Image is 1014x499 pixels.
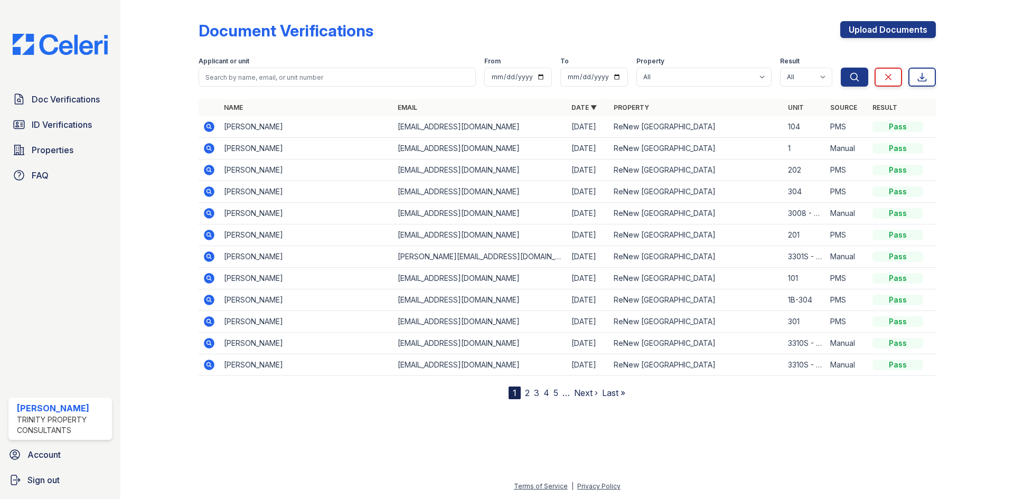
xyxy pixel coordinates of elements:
td: PMS [826,224,868,246]
a: Email [398,103,417,111]
button: Sign out [4,469,116,491]
td: [PERSON_NAME] [220,138,393,159]
td: [EMAIL_ADDRESS][DOMAIN_NAME] [393,289,567,311]
label: To [560,57,569,65]
td: [DATE] [567,333,609,354]
label: From [484,57,501,65]
td: [DATE] [567,289,609,311]
td: [PERSON_NAME] [220,116,393,138]
a: Terms of Service [514,482,568,490]
a: Date ▼ [571,103,597,111]
div: Pass [872,295,923,305]
td: [DATE] [567,224,609,246]
td: ReNew [GEOGRAPHIC_DATA] [609,354,783,376]
td: Manual [826,246,868,268]
div: [PERSON_NAME] [17,402,108,415]
a: Account [4,444,116,465]
td: PMS [826,311,868,333]
td: ReNew [GEOGRAPHIC_DATA] [609,203,783,224]
td: ReNew [GEOGRAPHIC_DATA] [609,224,783,246]
td: [DATE] [567,138,609,159]
td: ReNew [GEOGRAPHIC_DATA] [609,116,783,138]
td: [PERSON_NAME] [220,203,393,224]
a: Unit [788,103,804,111]
a: 2 [525,388,530,398]
td: ReNew [GEOGRAPHIC_DATA] [609,181,783,203]
input: Search by name, email, or unit number [199,68,476,87]
td: ReNew [GEOGRAPHIC_DATA] [609,268,783,289]
td: [DATE] [567,246,609,268]
span: Sign out [27,474,60,486]
td: 201 [784,224,826,246]
td: 1 [784,138,826,159]
div: Trinity Property Consultants [17,415,108,436]
td: ReNew [GEOGRAPHIC_DATA] [609,138,783,159]
div: Pass [872,121,923,132]
td: PMS [826,116,868,138]
td: [EMAIL_ADDRESS][DOMAIN_NAME] [393,354,567,376]
span: Properties [32,144,73,156]
a: 4 [543,388,549,398]
td: 3310S - 201 [784,333,826,354]
td: 3310S - 201 [784,354,826,376]
a: 3 [534,388,539,398]
td: PMS [826,268,868,289]
div: Pass [872,273,923,284]
td: ReNew [GEOGRAPHIC_DATA] [609,159,783,181]
td: [EMAIL_ADDRESS][DOMAIN_NAME] [393,224,567,246]
span: FAQ [32,169,49,182]
a: Properties [8,139,112,161]
td: [PERSON_NAME] [220,246,393,268]
td: [DATE] [567,116,609,138]
div: Pass [872,186,923,197]
a: Source [830,103,857,111]
div: | [571,482,574,490]
td: [DATE] [567,159,609,181]
td: [PERSON_NAME] [220,311,393,333]
div: Pass [872,143,923,154]
td: [DATE] [567,181,609,203]
td: [EMAIL_ADDRESS][DOMAIN_NAME] [393,181,567,203]
td: 101 [784,268,826,289]
a: Upload Documents [840,21,936,38]
div: Pass [872,360,923,370]
td: PMS [826,181,868,203]
td: [DATE] [567,311,609,333]
div: Pass [872,251,923,262]
td: ReNew [GEOGRAPHIC_DATA] [609,333,783,354]
td: [EMAIL_ADDRESS][DOMAIN_NAME] [393,311,567,333]
a: FAQ [8,165,112,186]
td: Manual [826,354,868,376]
td: 304 [784,181,826,203]
td: [PERSON_NAME] [220,181,393,203]
td: [PERSON_NAME] [220,354,393,376]
td: 1B-304 [784,289,826,311]
div: 1 [509,387,521,399]
label: Property [636,57,664,65]
td: [PERSON_NAME] [220,268,393,289]
td: 301 [784,311,826,333]
a: Name [224,103,243,111]
td: PMS [826,159,868,181]
td: [DATE] [567,268,609,289]
td: 3301S - 204 [784,246,826,268]
a: Next › [574,388,598,398]
td: 202 [784,159,826,181]
label: Applicant or unit [199,57,249,65]
td: [EMAIL_ADDRESS][DOMAIN_NAME] [393,116,567,138]
label: Result [780,57,800,65]
td: [DATE] [567,354,609,376]
td: [EMAIL_ADDRESS][DOMAIN_NAME] [393,203,567,224]
span: Doc Verifications [32,93,100,106]
img: CE_Logo_Blue-a8612792a0a2168367f1c8372b55b34899dd931a85d93a1a3d3e32e68fde9ad4.png [4,34,116,55]
a: ID Verifications [8,114,112,135]
td: [PERSON_NAME] [220,289,393,311]
a: Property [614,103,649,111]
div: Pass [872,338,923,349]
td: [EMAIL_ADDRESS][DOMAIN_NAME] [393,333,567,354]
td: Manual [826,138,868,159]
td: [EMAIL_ADDRESS][DOMAIN_NAME] [393,159,567,181]
div: Document Verifications [199,21,373,40]
td: 3008 - 103 [784,203,826,224]
span: … [562,387,570,399]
